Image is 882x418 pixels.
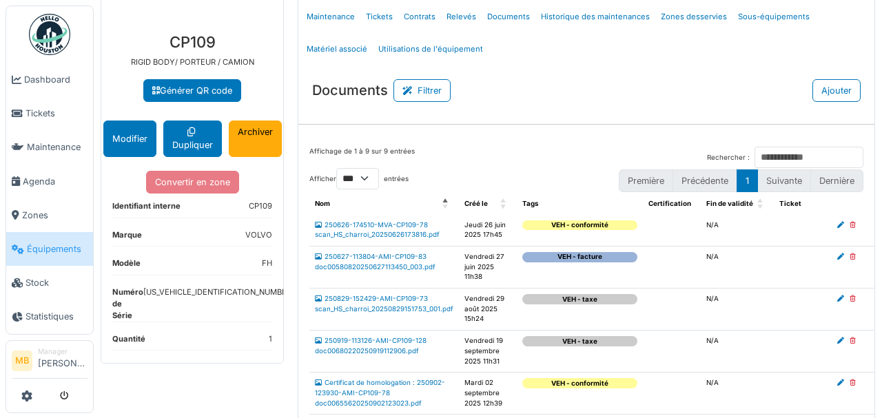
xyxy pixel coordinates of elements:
[163,121,222,156] a: Dupliquer
[249,200,272,212] dd: CP109
[6,198,93,232] a: Zones
[25,310,88,323] span: Statistiques
[336,168,379,189] select: Afficherentrées
[24,73,88,86] span: Dashboard
[12,351,32,371] li: MB
[38,346,88,376] li: [PERSON_NAME]
[315,337,427,355] a: 250919-113126-AMI-CP109-128 doc00680220250919112906.pdf
[707,153,750,163] label: Rechercher :
[245,229,272,241] dd: VOLVO
[459,331,517,373] td: Vendredi 19 septembre 2025 11h31
[535,1,655,33] a: Historique des maintenances
[701,373,774,415] td: N/A
[112,56,272,68] p: RIGID BODY/ PORTEUR / CAMION
[6,266,93,300] a: Stock
[619,169,863,192] nav: pagination
[27,140,88,154] span: Maintenance
[301,33,373,65] a: Matériel associé
[459,373,517,415] td: Mardi 02 septembre 2025 12h39
[112,258,141,275] dt: Modèle
[648,200,691,207] span: Certification
[522,378,637,388] div: VEH - conformité
[309,168,409,189] label: Afficher entrées
[112,229,142,247] dt: Marque
[112,33,272,51] h3: CP109
[315,200,330,207] span: Nom
[269,333,272,345] dd: 1
[701,331,774,373] td: N/A
[112,333,145,351] dt: Quantité
[23,175,88,188] span: Agenda
[315,221,440,239] a: 250626-174510-MVA-CP109-78 scan_HS_charroi_20250626173816.pdf
[393,79,451,102] button: Filtrer
[262,258,272,269] dd: FH
[315,253,435,271] a: 250627-113804-AMI-CP109-83 doc00580820250627113450_003.pdf
[732,1,815,33] a: Sous-équipements
[229,121,282,156] a: Archiver
[522,220,637,231] div: VEH - conformité
[25,276,88,289] span: Stock
[737,169,758,192] button: 1
[459,247,517,289] td: Vendredi 27 juin 2025 11h38
[29,14,70,55] img: Badge_color-CXgf-gQk.svg
[112,286,143,321] dt: Numéro de Série
[482,1,535,33] a: Documents
[112,200,181,218] dt: Identifiant interne
[441,1,482,33] a: Relevés
[25,107,88,120] span: Tickets
[38,346,88,357] div: Manager
[522,200,538,207] span: Tags
[779,200,801,207] span: Ticket
[522,294,637,304] div: VEH - taxe
[315,379,445,406] a: Certificat de homologation : 250902-123930-AMI-CP109-78 doc00655620250902123023.pdf
[655,1,732,33] a: Zones desservies
[701,215,774,247] td: N/A
[315,295,453,313] a: 250829-152429-AMI-CP109-73 scan_HS_charroi_20250829151753_001.pdf
[143,79,241,102] a: Générer QR code
[701,289,774,331] td: N/A
[812,79,861,102] button: Ajouter
[312,82,388,98] h3: Documents
[706,200,753,207] span: Fin de validité
[6,63,93,96] a: Dashboard
[6,96,93,130] a: Tickets
[103,121,156,156] button: Modifier
[301,1,360,33] a: Maintenance
[6,300,93,333] a: Statistiques
[12,346,88,379] a: MB Manager[PERSON_NAME]
[27,242,88,255] span: Équipements
[143,286,294,315] dd: [US_VEHICLE_IDENTIFICATION_NUMBER]
[22,209,88,222] span: Zones
[459,215,517,247] td: Jeudi 26 juin 2025 17h45
[373,33,489,65] a: Utilisations de l'équipement
[442,194,451,215] span: Nom: Activate to invert sorting
[500,194,509,215] span: Créé le: Activate to sort
[398,1,441,33] a: Contrats
[459,289,517,331] td: Vendredi 29 août 2025 15h24
[6,232,93,266] a: Équipements
[464,200,488,207] span: Créé le
[757,194,766,215] span: Fin de validité: Activate to sort
[522,252,637,262] div: VEH - facture
[701,247,774,289] td: N/A
[6,130,93,164] a: Maintenance
[112,362,187,379] dt: Entretien en ordre?
[360,1,398,33] a: Tickets
[522,336,637,346] div: VEH - taxe
[309,147,415,168] div: Affichage de 1 à 9 sur 9 entrées
[6,165,93,198] a: Agenda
